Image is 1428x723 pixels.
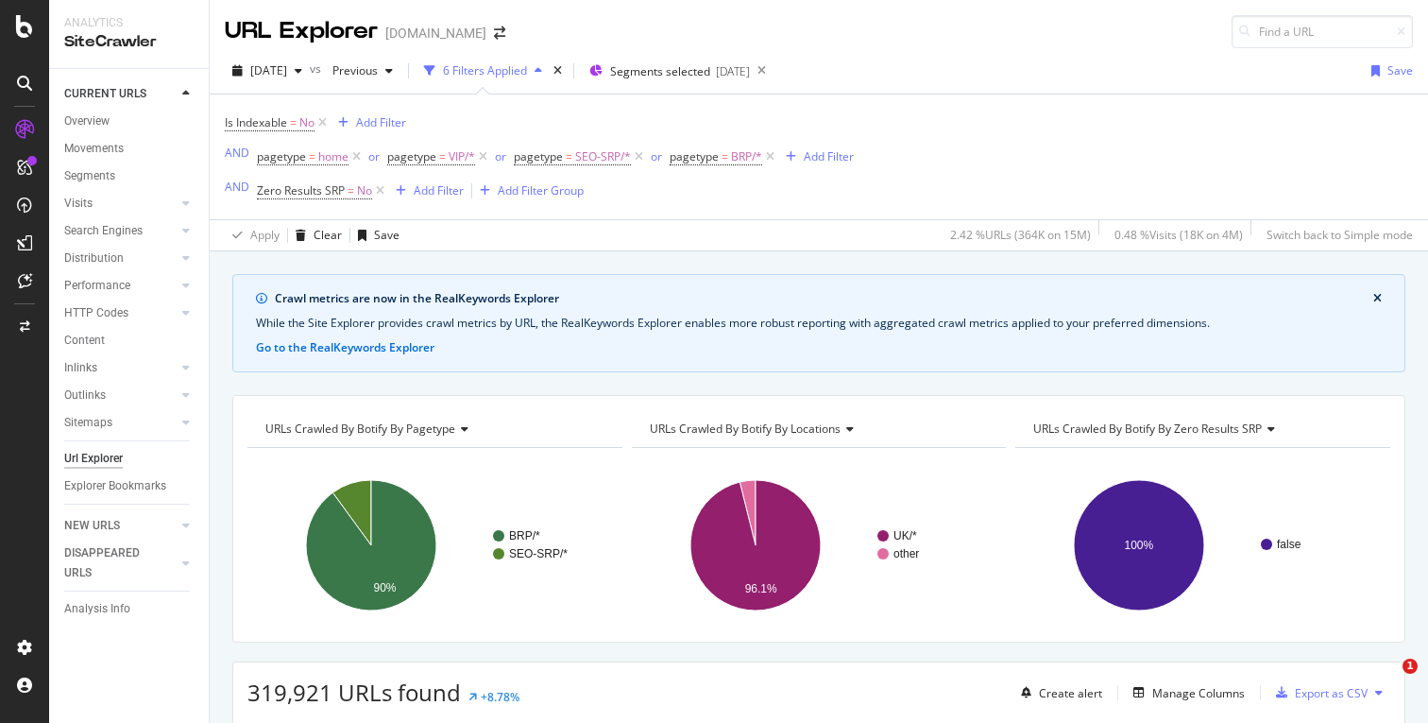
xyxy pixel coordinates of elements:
[670,148,719,164] span: pagetype
[64,476,195,496] a: Explorer Bookmarks
[1114,227,1243,243] div: 0.48 % Visits ( 18K on 4M )
[439,148,446,164] span: =
[64,194,93,214] div: Visits
[1125,539,1154,552] text: 100%
[610,63,710,79] span: Segments selected
[232,274,1405,372] div: info banner
[509,547,568,560] text: SEO-SRP/*
[893,547,919,560] text: other
[651,148,662,164] div: or
[64,221,143,241] div: Search Engines
[646,414,990,444] h4: URLs Crawled By Botify By locations
[350,220,399,250] button: Save
[414,182,464,198] div: Add Filter
[64,15,194,31] div: Analytics
[1402,659,1418,674] span: 1
[1039,685,1102,701] div: Create alert
[257,148,306,164] span: pagetype
[356,114,406,130] div: Add Filter
[575,144,631,170] span: SEO-SRP/*
[1232,15,1413,48] input: Find a URL
[64,276,177,296] a: Performance
[731,144,762,170] span: BRP/*
[1268,678,1368,708] button: Export as CSV
[650,421,841,437] span: URLs Crawled By Botify By locations
[385,24,486,43] div: [DOMAIN_NAME]
[1259,220,1413,250] button: Switch back to Simple mode
[449,144,475,170] span: VIP/*
[64,476,166,496] div: Explorer Bookmarks
[1368,286,1386,311] button: close banner
[722,148,728,164] span: =
[950,227,1091,243] div: 2.42 % URLs ( 364K on 15M )
[64,166,115,186] div: Segments
[387,148,436,164] span: pagetype
[744,582,776,595] text: 96.1%
[64,449,123,469] div: Url Explorer
[566,148,572,164] span: =
[1152,685,1245,701] div: Manage Columns
[256,315,1382,332] div: While the Site Explorer provides crawl metrics by URL, the RealKeywords Explorer enables more rob...
[225,114,287,130] span: Is Indexable
[1295,685,1368,701] div: Export as CSV
[64,249,177,268] a: Distribution
[288,220,342,250] button: Clear
[64,249,124,268] div: Distribution
[225,178,249,196] button: AND
[290,114,297,130] span: =
[804,148,854,164] div: Add Filter
[416,56,550,86] button: 6 Filters Applied
[64,543,177,583] a: DISAPPEARED URLS
[64,599,195,619] a: Analysis Info
[1013,678,1102,708] button: Create alert
[1126,681,1245,704] button: Manage Columns
[443,62,527,78] div: 6 Filters Applied
[225,220,280,250] button: Apply
[225,56,310,86] button: [DATE]
[64,194,177,214] a: Visits
[64,413,112,433] div: Sitemaps
[64,303,177,323] a: HTTP Codes
[314,227,342,243] div: Clear
[64,358,177,378] a: Inlinks
[64,386,106,405] div: Outlinks
[64,516,120,536] div: NEW URLS
[64,331,105,351] div: Content
[514,148,563,164] span: pagetype
[374,581,397,594] text: 90%
[262,414,605,444] h4: URLs Crawled By Botify By pagetype
[247,463,622,628] svg: A chart.
[225,144,249,162] button: AND
[495,147,506,165] button: or
[64,449,195,469] a: Url Explorer
[348,182,354,198] span: =
[494,26,505,40] div: arrow-right-arrow-left
[64,386,177,405] a: Outlinks
[582,56,750,86] button: Segments selected[DATE]
[1033,421,1262,437] span: URLs Crawled By Botify By Zero Results SRP
[64,221,177,241] a: Search Engines
[257,182,345,198] span: Zero Results SRP
[225,145,249,161] div: AND
[256,339,434,356] button: Go to the RealKeywords Explorer
[64,276,130,296] div: Performance
[472,180,584,202] button: Add Filter Group
[357,178,372,204] span: No
[64,413,177,433] a: Sitemaps
[1277,538,1301,551] text: false
[632,463,1007,628] div: A chart.
[325,56,400,86] button: Previous
[1387,62,1413,78] div: Save
[318,144,348,170] span: home
[716,63,750,79] div: [DATE]
[1364,56,1413,86] button: Save
[550,61,566,80] div: times
[64,84,146,104] div: CURRENT URLS
[1015,463,1390,628] svg: A chart.
[64,331,195,351] a: Content
[651,147,662,165] button: or
[64,303,128,323] div: HTTP Codes
[325,62,378,78] span: Previous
